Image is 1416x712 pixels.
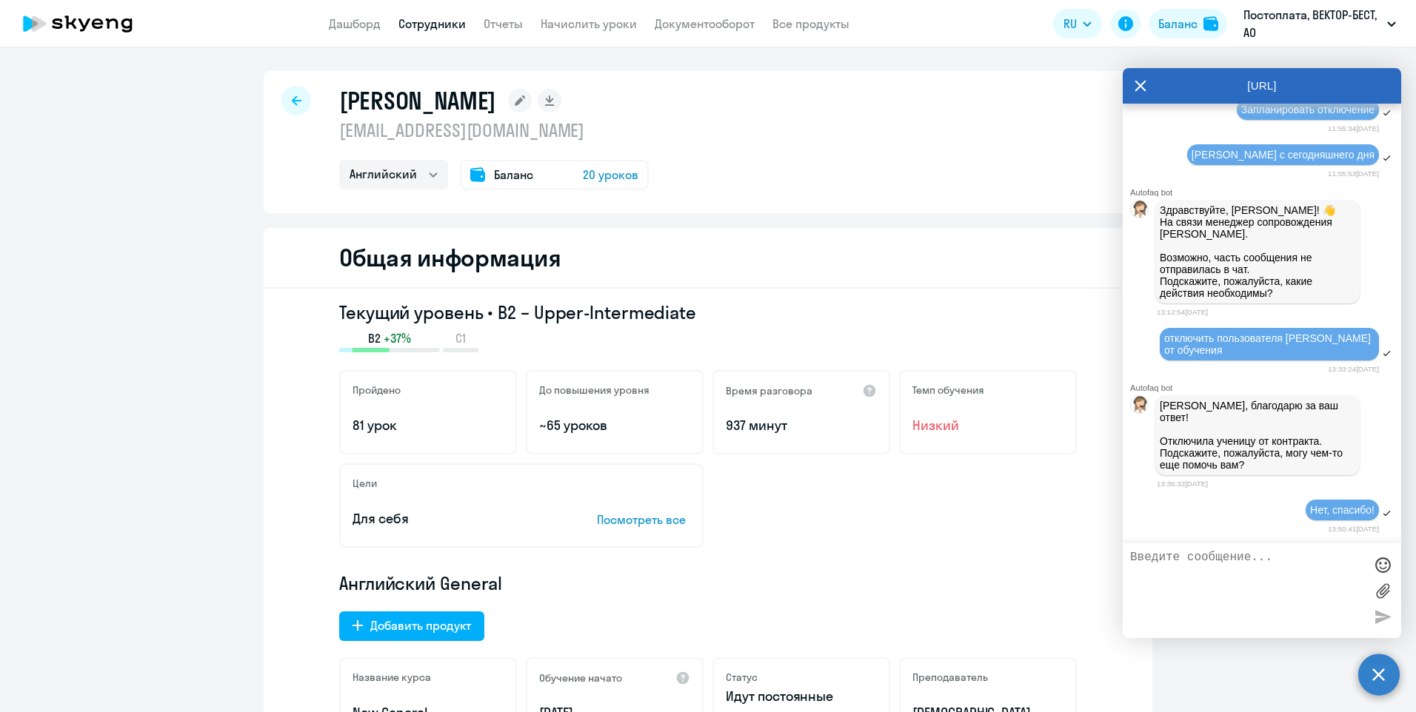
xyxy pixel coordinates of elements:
h5: Название курса [353,671,431,684]
span: [PERSON_NAME] с сегодняшнего дня [1192,149,1375,161]
span: Низкий [912,416,1063,435]
span: Английский General [339,571,502,595]
p: 81 урок [353,416,504,435]
img: bot avatar [1131,396,1149,417]
p: [PERSON_NAME], благодарю за ваш ответ! Отключила ученицу от контракта. Подскажите, пожалуйста, мо... [1160,400,1355,471]
time: 13:36:32[DATE] [1157,480,1208,488]
span: C1 [455,330,466,346]
div: Добавить продукт [370,617,471,634]
span: Баланс [494,166,533,184]
img: bot avatar [1131,201,1149,222]
time: 13:33:24[DATE] [1328,365,1379,373]
h5: Пройдено [353,383,401,397]
span: Запланировать отключение [1241,104,1375,115]
time: 13:12:54[DATE] [1157,308,1208,316]
h2: Общая информация [339,243,561,272]
p: ~65 уроков [539,416,690,435]
p: Для себя [353,509,551,528]
time: 11:55:53[DATE] [1328,169,1379,178]
button: RU [1053,9,1102,38]
a: Начислить уроки [541,16,637,31]
h5: Время разговора [726,384,812,397]
p: 937 минут [726,416,877,435]
span: B2 [368,330,381,346]
span: Нет, спасибо! [1310,504,1375,516]
p: На связи менеджер сопровождения [PERSON_NAME]. Возможно, часть сообщения не отправилась в чат. По... [1160,216,1355,299]
span: отключить пользователя [PERSON_NAME] от обучения [1164,332,1374,356]
a: Дашборд [329,16,381,31]
button: Добавить продукт [339,611,484,641]
h5: Преподаватель [912,671,988,684]
h1: [PERSON_NAME] [339,86,496,115]
label: Лимит 10 файлов [1372,580,1394,602]
span: 20 уроков [583,166,638,184]
span: RU [1063,15,1077,33]
div: Баланс [1158,15,1198,33]
a: Все продукты [772,16,849,31]
h3: Текущий уровень • B2 – Upper-Intermediate [339,300,1077,324]
div: Autofaq bot [1130,383,1401,392]
p: [EMAIL_ADDRESS][DOMAIN_NAME] [339,118,649,142]
h5: Обучение начато [539,671,622,685]
h5: Цели [353,477,377,490]
h5: До повышения уровня [539,383,649,397]
h5: Статус [726,671,758,684]
span: +37% [384,330,411,346]
button: Балансbalance [1149,9,1227,38]
a: Отчеты [484,16,523,31]
button: Постоплата, ВЕКТОР-БЕСТ, АО [1236,6,1403,41]
time: 13:50:41[DATE] [1328,525,1379,533]
h5: Темп обучения [912,383,984,397]
p: Посмотреть все [597,511,690,528]
div: Autofaq bot [1130,188,1401,197]
a: Документооборот [655,16,755,31]
img: balance [1203,16,1218,31]
p: Постоплата, ВЕКТОР-БЕСТ, АО [1243,6,1381,41]
a: Сотрудники [398,16,466,31]
time: 11:55:34[DATE] [1328,124,1379,132]
p: Здравствуйте, [PERSON_NAME]! 👋 [1160,204,1355,216]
